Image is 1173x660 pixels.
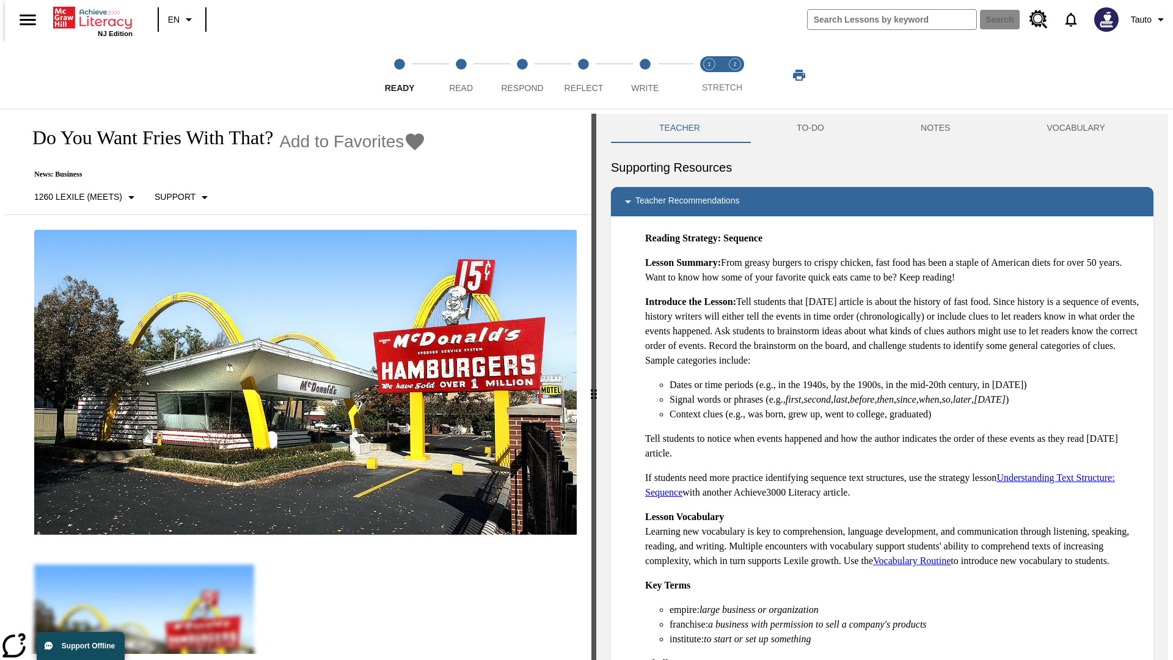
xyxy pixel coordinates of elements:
em: second [804,394,831,405]
span: EN [168,13,180,26]
strong: Sequence [723,233,762,243]
button: Read step 2 of 5 [425,42,496,109]
p: Tell students that [DATE] article is about the history of fast food. Since history is a sequence ... [645,295,1144,368]
em: before [850,394,874,405]
span: Read [449,83,473,93]
p: 1260 Lexile (Meets) [34,191,122,204]
p: News: Business [20,170,426,179]
span: NJ Edition [98,30,133,37]
button: Teacher [611,114,748,143]
a: Understanding Text Structure: Sequence [645,472,1115,497]
img: Avatar [1094,7,1119,32]
em: since [896,394,916,405]
button: Language: EN, Select a language [163,9,202,31]
span: Respond [501,83,543,93]
em: a business with permission to sell a company's products [708,619,927,629]
em: when [919,394,940,405]
button: Stretch Read step 1 of 2 [692,42,727,109]
p: Tell students to notice when events happened and how the author indicates the order of these even... [645,431,1144,461]
button: Add to Favorites - Do You Want Fries With That? [279,131,426,152]
input: search field [808,10,976,29]
span: Reflect [565,83,604,93]
em: so [942,394,951,405]
p: Support [155,191,195,204]
span: Ready [385,83,415,93]
div: Press Enter or Spacebar and then press right and left arrow keys to move the slider [591,114,596,660]
div: activity [596,114,1168,660]
a: Notifications [1055,4,1087,35]
button: Support Offline [37,632,125,660]
strong: Lesson Vocabulary [645,512,724,522]
text: 1 [707,61,711,67]
button: Write step 5 of 5 [610,42,681,109]
em: then [877,394,894,405]
em: large business or organization [700,604,819,615]
div: Instructional Panel Tabs [611,114,1153,143]
button: VOCABULARY [998,114,1153,143]
h1: Do You Want Fries With That? [20,127,273,149]
p: Learning new vocabulary is key to comprehension, language development, and communication through ... [645,510,1144,568]
button: Reflect step 4 of 5 [548,42,619,109]
p: From greasy burgers to crispy chicken, fast food has been a staple of American diets for over 50 ... [645,255,1144,285]
p: Teacher Recommendations [635,194,739,209]
button: Respond step 3 of 5 [487,42,558,109]
strong: Key Terms [645,580,690,590]
text: 2 [733,61,736,67]
strong: Lesson Summary: [645,257,721,268]
strong: Introduce the Lesson: [645,296,736,307]
em: later [953,394,971,405]
li: franchise: [670,617,1144,632]
em: to start or set up something [704,634,811,644]
li: institute: [670,632,1144,647]
button: Ready step 1 of 5 [364,42,435,109]
span: Write [631,83,659,93]
li: Signal words or phrases (e.g., , , , , , , , , , ) [670,392,1144,407]
span: STRETCH [702,82,742,92]
a: Vocabulary Routine [873,555,951,566]
li: Dates or time periods (e.g., in the 1940s, by the 1900s, in the mid-20th century, in [DATE]) [670,378,1144,392]
button: Profile/Settings [1126,9,1173,31]
button: Stretch Respond step 2 of 2 [717,42,753,109]
button: Print [780,64,819,86]
div: reading [5,114,591,654]
button: NOTES [872,114,998,143]
h6: Supporting Resources [611,158,1153,177]
p: If students need more practice identifying sequence text structures, use the strategy lesson with... [645,471,1144,500]
button: Scaffolds, Support [150,186,217,208]
li: empire: [670,603,1144,617]
em: first [786,394,802,405]
button: Select a new avatar [1087,4,1126,35]
span: Tauto [1131,13,1152,26]
a: Resource Center, Will open in new tab [1022,3,1055,36]
span: Support Offline [62,642,115,650]
div: Teacher Recommendations [611,187,1153,216]
li: Context clues (e.g., was born, grew up, went to college, graduated) [670,407,1144,422]
img: One of the first McDonald's stores, with the iconic red sign and golden arches. [34,230,577,535]
button: Select Lexile, 1260 Lexile (Meets) [29,186,144,208]
div: Home [53,4,133,37]
button: TO-DO [748,114,872,143]
span: Add to Favorites [279,132,404,152]
em: last [833,394,847,405]
em: [DATE] [974,394,1006,405]
strong: Reading Strategy: [645,233,721,243]
button: Open side menu [10,2,46,38]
